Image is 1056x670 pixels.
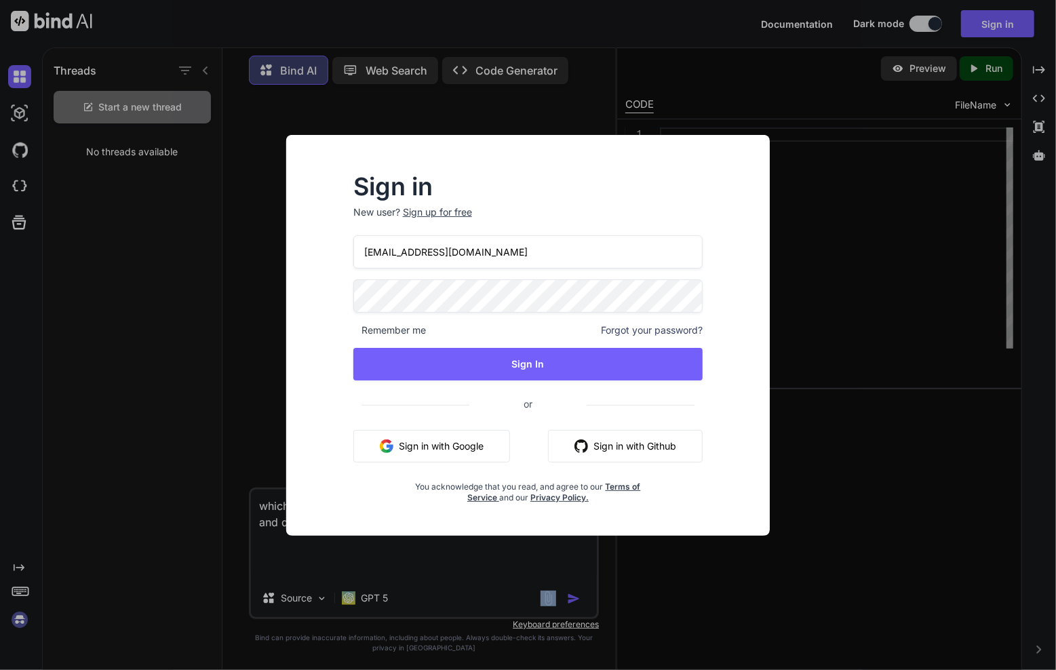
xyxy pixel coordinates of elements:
a: Privacy Policy. [530,492,589,502]
div: You acknowledge that you read, and agree to our and our [412,473,645,503]
a: Terms of Service [467,481,641,502]
div: Sign up for free [403,205,472,219]
span: Forgot your password? [601,323,703,337]
p: New user? [353,205,703,235]
input: Login or Email [353,235,703,269]
button: Sign In [353,348,703,380]
button: Sign in with Google [353,430,510,462]
span: Remember me [353,323,426,337]
img: google [380,439,393,453]
h2: Sign in [353,176,703,197]
span: or [469,387,587,420]
button: Sign in with Github [548,430,703,462]
img: github [574,439,588,453]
